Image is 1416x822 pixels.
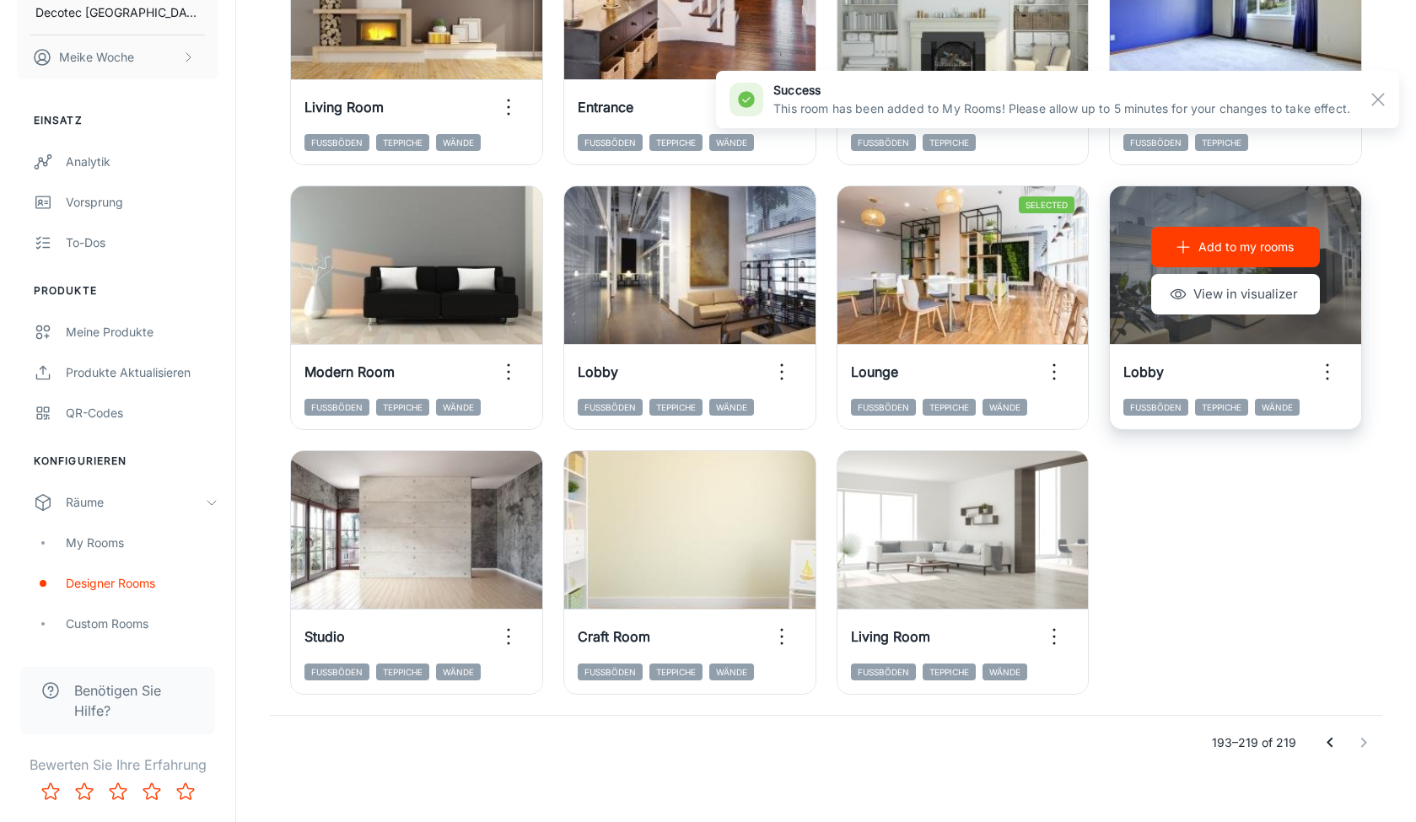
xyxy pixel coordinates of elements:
[1198,238,1294,256] p: Add to my rooms
[304,362,395,382] h6: Modern Room
[304,134,369,151] span: Fußböden
[1195,134,1248,151] span: Teppiche
[436,664,481,680] span: Wände
[578,362,618,382] h6: Lobby
[709,399,754,416] span: Wände
[74,680,195,721] span: Benötigen Sie Hilfe?
[983,664,1027,680] span: Wände
[66,153,218,171] div: Analytik
[376,399,429,416] span: Teppiche
[67,775,101,809] button: Rate 2 star
[649,399,703,416] span: Teppiche
[376,134,429,151] span: Teppiche
[13,755,222,775] p: Bewerten Sie Ihre Erfahrung
[1195,399,1248,416] span: Teppiche
[101,775,135,809] button: Rate 3 star
[59,48,134,67] p: Meike Woche
[578,664,643,680] span: Fußböden
[66,193,218,212] div: Vorsprung
[709,134,754,151] span: Wände
[1313,726,1347,760] button: Go to previous page
[649,134,703,151] span: Teppiche
[773,99,1350,118] p: This room has been added to My Rooms! Please allow up to 5 minutes for your changes to take effect.
[66,323,218,341] div: Meine Produkte
[66,404,218,422] div: QR-Codes
[1151,227,1320,267] button: Add to my rooms
[923,399,976,416] span: Teppiche
[1255,399,1300,416] span: Wände
[578,134,643,151] span: Fußböden
[709,664,754,680] span: Wände
[135,775,169,809] button: Rate 4 star
[1123,399,1188,416] span: Fußböden
[649,664,703,680] span: Teppiche
[66,493,205,512] div: Räume
[66,534,218,552] div: My Rooms
[66,234,218,252] div: To-dos
[851,399,916,416] span: Fußböden
[923,134,976,151] span: Teppiche
[851,134,916,151] span: Fußböden
[304,399,369,416] span: Fußböden
[34,775,67,809] button: Rate 1 star
[1123,362,1164,382] h6: Lobby
[436,399,481,416] span: Wände
[17,35,218,79] button: Meike Woche
[578,626,650,647] h6: Craft Room
[773,81,1350,99] h6: success
[1123,134,1188,151] span: Fußböden
[923,664,976,680] span: Teppiche
[66,363,218,382] div: Produkte aktualisieren
[376,664,429,680] span: Teppiche
[304,97,384,117] h6: Living Room
[1019,196,1074,213] span: Selected
[578,399,643,416] span: Fußböden
[66,615,218,633] div: Custom Rooms
[578,97,633,117] h6: Entrance
[851,626,930,647] h6: Living Room
[1212,733,1296,752] p: 193–219 of 219
[851,362,898,382] h6: Lounge
[851,664,916,680] span: Fußböden
[304,664,369,680] span: Fußböden
[66,574,218,593] div: Designer Rooms
[436,134,481,151] span: Wände
[35,3,200,22] p: Decotec [GEOGRAPHIC_DATA]
[169,775,202,809] button: Rate 5 star
[1151,274,1320,314] button: View in visualizer
[983,399,1027,416] span: Wände
[304,626,345,647] h6: Studio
